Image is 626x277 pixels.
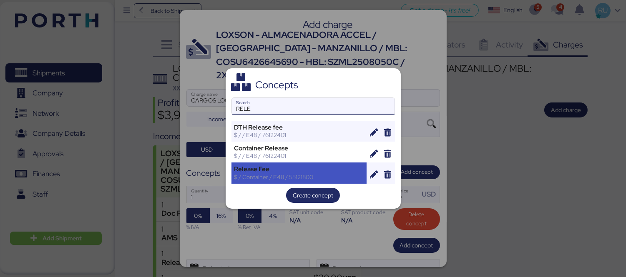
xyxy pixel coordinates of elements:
div: $ / / E48 / 76122401 [234,152,364,160]
div: DTH Release fee [234,124,364,131]
div: Release Fee [234,165,364,173]
div: Container Release [234,145,364,152]
div: $ / Container / E48 / 55121800 [234,173,364,181]
span: Create concept [293,190,333,200]
input: Search [232,98,395,115]
div: $ / / E48 / 76122401 [234,131,364,139]
div: Concepts [255,81,298,89]
button: Create concept [286,188,340,203]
